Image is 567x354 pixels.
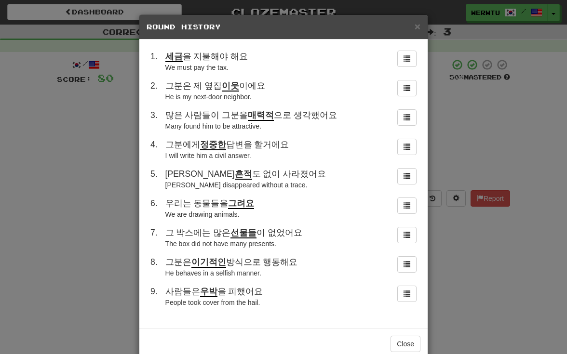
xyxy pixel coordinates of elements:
span: 그 박스에는 많은 이 없었어요 [165,228,303,238]
u: 그려요 [228,198,254,209]
span: 사람들은 을 피했어요 [165,287,263,297]
div: The box did not have many presents. [165,239,386,249]
u: 매력적 [248,110,274,121]
span: 그분은 제 옆집 이에요 [165,81,266,92]
u: 우박 [200,287,217,297]
div: He is my next-door neighbor. [165,92,386,102]
span: 을 지불해야 해요 [165,52,248,62]
div: We are drawing animals. [165,210,386,219]
td: 1 . [147,47,162,76]
u: 이기적인 [191,257,226,268]
span: × [415,21,420,32]
span: 많은 사람들이 그분을 으로 생각했어요 [165,110,337,121]
h5: Round History [147,22,420,32]
div: Many found him to be attractive. [165,121,386,131]
button: Close [415,21,420,31]
div: We must pay the tax. [165,63,386,72]
div: I will write him a civil answer. [165,151,386,160]
td: 6 . [147,194,162,223]
td: 7 . [147,223,162,252]
div: People took cover from the hail. [165,298,386,307]
div: He behaves in a selfish manner. [165,268,386,278]
td: 9 . [147,282,162,311]
td: 3 . [147,105,162,135]
td: 5 . [147,164,162,194]
div: [PERSON_NAME] disappeared without a trace. [165,180,386,190]
span: 그분에게 답변을 할거에요 [165,140,289,150]
u: 세금 [165,52,183,62]
td: 8 . [147,252,162,282]
td: 4 . [147,135,162,164]
td: 2 . [147,76,162,105]
u: 흔적 [235,169,252,180]
span: 그분은 방식으로 행동해요 [165,257,298,268]
span: 우리는 동물들을 [165,198,255,209]
span: [PERSON_NAME] 도 없이 사라졌어요 [165,169,326,180]
u: 선물들 [230,228,256,238]
u: 정중한 [200,140,226,150]
u: 이웃 [222,81,239,92]
button: Close [391,336,420,352]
